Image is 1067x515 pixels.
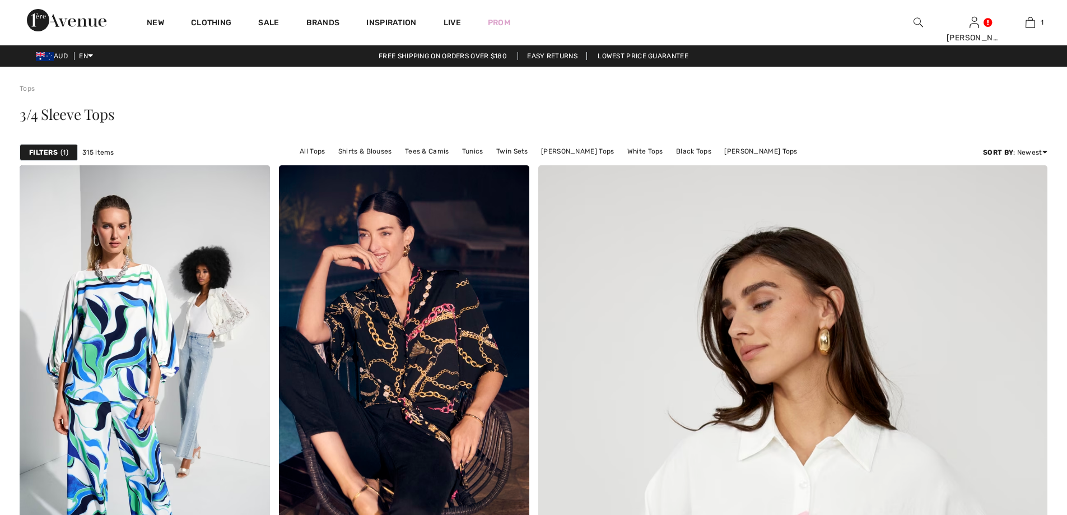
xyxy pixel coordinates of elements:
[399,144,455,159] a: Tees & Camis
[60,147,68,157] span: 1
[491,144,534,159] a: Twin Sets
[670,144,717,159] a: Black Tops
[147,18,164,30] a: New
[970,17,979,27] a: Sign In
[983,149,1013,156] strong: Sort By
[589,52,697,60] a: Lowest Price Guarantee
[1026,16,1035,29] img: My Bag
[306,18,340,30] a: Brands
[535,144,619,159] a: [PERSON_NAME] Tops
[970,16,979,29] img: My Info
[456,144,489,159] a: Tunics
[719,144,803,159] a: [PERSON_NAME] Tops
[366,18,416,30] span: Inspiration
[1003,16,1057,29] a: 1
[20,85,35,92] a: Tops
[947,32,1001,44] div: [PERSON_NAME]
[1041,17,1043,27] span: 1
[488,17,510,29] a: Prom
[191,18,231,30] a: Clothing
[914,16,923,29] img: search the website
[622,144,669,159] a: White Tops
[444,17,461,29] a: Live
[36,52,54,61] img: Australian Dollar
[333,144,398,159] a: Shirts & Blouses
[82,147,114,157] span: 315 items
[294,144,330,159] a: All Tops
[27,9,106,31] img: 1ère Avenue
[258,18,279,30] a: Sale
[20,104,115,124] span: 3/4 Sleeve Tops
[29,147,58,157] strong: Filters
[983,147,1047,157] div: : Newest
[518,52,587,60] a: Easy Returns
[79,52,93,60] span: EN
[370,52,516,60] a: Free shipping on orders over $180
[36,52,72,60] span: AUD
